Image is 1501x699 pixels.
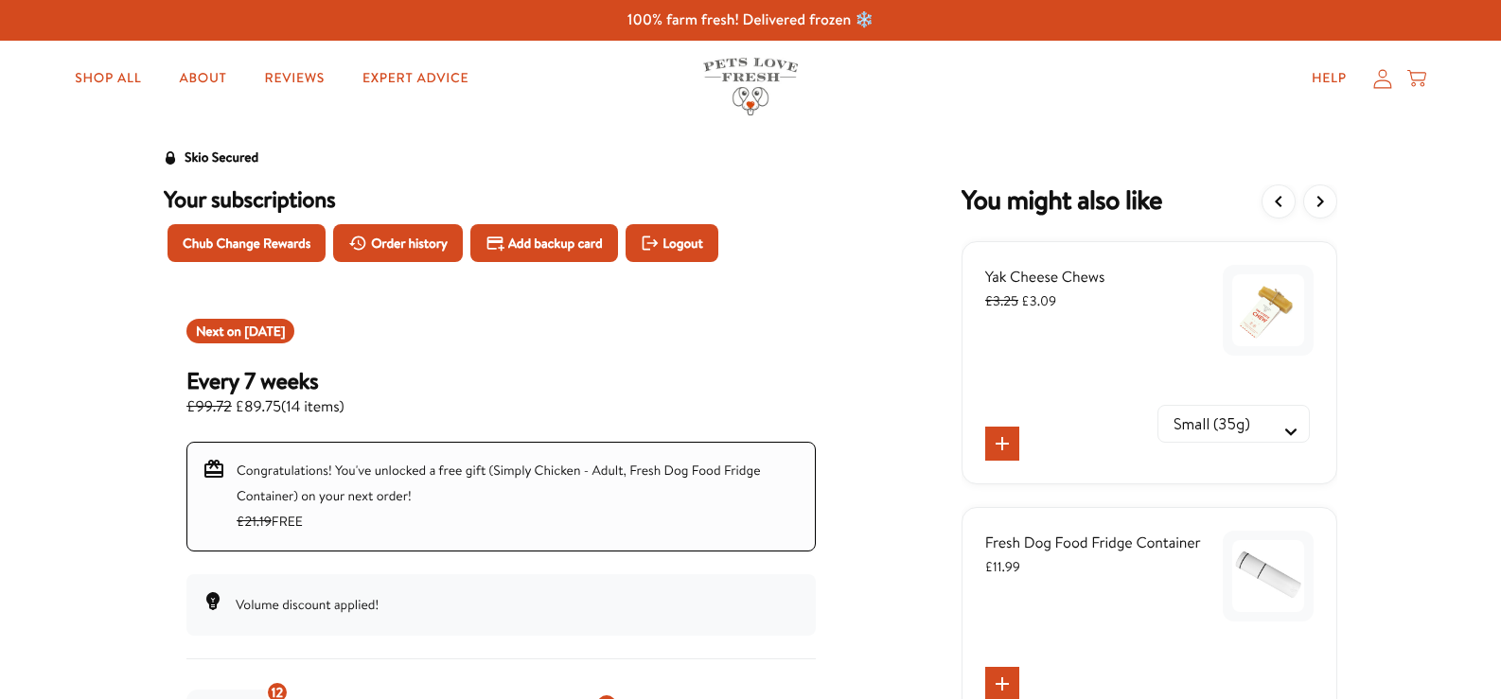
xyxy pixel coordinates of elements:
button: Order history [333,224,463,262]
iframe: Gorgias live chat messenger [1406,610,1482,680]
button: Logout [626,224,718,262]
span: Yak Cheese Chews [985,267,1105,288]
s: £3.25 [985,291,1018,310]
a: Reviews [250,60,340,97]
span: Fresh Dog Food Fridge Container [985,533,1201,553]
span: Order history [371,233,448,253]
button: Chub Change Rewards [168,224,326,262]
span: Volume discount applied! [236,595,379,614]
a: Help [1297,60,1362,97]
div: Skio Secured [185,147,258,169]
div: Shipment 2025-10-13T23:00:00+00:00 [186,319,294,343]
img: Pets Love Fresh [703,58,798,115]
svg: Security [164,151,177,165]
span: Oct 14, 2025 (Europe/London) [244,322,285,341]
a: About [164,60,241,97]
span: £3.09 [985,291,1056,310]
a: Skio Secured [164,147,258,184]
s: £99.72 [186,396,232,417]
s: £21.19 [237,512,272,531]
h2: You might also want to add a one time order to your subscription. [962,184,1162,218]
a: Expert Advice [347,60,484,97]
span: £89.75 ( 14 items ) [186,394,344,419]
h3: Your subscriptions [164,184,839,213]
span: Next on [196,322,285,341]
span: Logout [662,233,702,253]
span: £11.99 [985,557,1020,576]
div: Subscription for 14 items with cost £89.75. Renews Every 7 weeks [186,366,816,419]
a: Shop All [60,60,156,97]
span: Chub Change Rewards [183,233,310,253]
iframe: Gorgias live chat window [1090,85,1482,614]
span: Add backup card [508,233,603,253]
span: Congratulations! You've unlocked a free gift (Simply Chicken - Adult, Fresh Dog Food Fridge Conta... [237,461,761,531]
h3: Every 7 weeks [186,366,344,394]
button: Add backup card [470,224,618,262]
